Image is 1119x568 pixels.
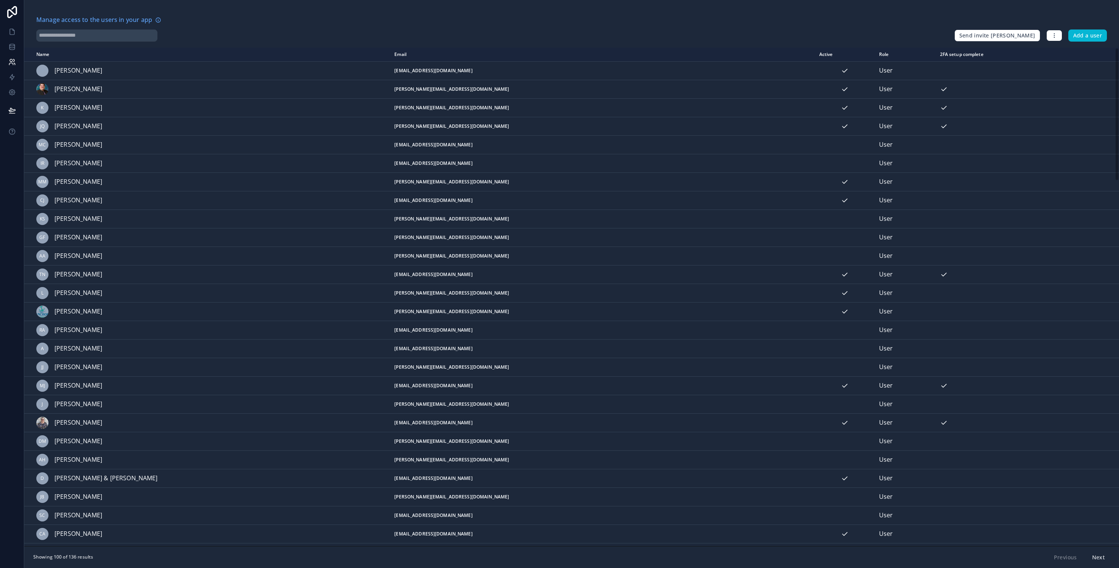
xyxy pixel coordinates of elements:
[390,48,814,62] th: Email
[879,121,893,131] span: User
[390,358,814,376] td: [PERSON_NAME][EMAIL_ADDRESS][DOMAIN_NAME]
[390,117,814,135] td: [PERSON_NAME][EMAIL_ADDRESS][DOMAIN_NAME]
[39,327,45,333] span: RA
[54,214,102,224] span: [PERSON_NAME]
[40,160,44,166] span: IR
[40,216,45,222] span: KS
[879,529,893,539] span: User
[879,325,893,335] span: User
[390,432,814,450] td: [PERSON_NAME][EMAIL_ADDRESS][DOMAIN_NAME]
[54,473,158,483] span: [PERSON_NAME] & [PERSON_NAME]
[935,48,1075,62] th: 2FA setup complete
[879,84,893,94] span: User
[39,253,45,259] span: AA
[39,457,45,463] span: AH
[54,492,102,502] span: [PERSON_NAME]
[390,506,814,525] td: [EMAIL_ADDRESS][DOMAIN_NAME]
[40,123,45,129] span: JQ
[390,228,814,247] td: [PERSON_NAME][EMAIL_ADDRESS][DOMAIN_NAME]
[390,135,814,154] td: [EMAIL_ADDRESS][DOMAIN_NAME]
[54,381,102,391] span: [PERSON_NAME]
[1068,29,1107,42] button: Add a user
[24,48,1119,546] div: scrollable content
[41,290,44,296] span: L
[390,191,814,210] td: [EMAIL_ADDRESS][DOMAIN_NAME]
[39,272,45,278] span: TN
[390,413,814,432] td: [EMAIL_ADDRESS][DOMAIN_NAME]
[390,302,814,321] td: [PERSON_NAME][EMAIL_ADDRESS][DOMAIN_NAME]
[879,436,893,446] span: User
[390,61,814,80] td: [EMAIL_ADDRESS][DOMAIN_NAME]
[879,270,893,279] span: User
[879,158,893,168] span: User
[39,438,46,444] span: DM
[390,376,814,395] td: [EMAIL_ADDRESS][DOMAIN_NAME]
[54,325,102,335] span: [PERSON_NAME]
[39,234,45,241] span: GF
[54,177,102,187] span: [PERSON_NAME]
[879,233,893,242] span: User
[42,401,43,407] span: J
[54,418,102,428] span: [PERSON_NAME]
[39,531,45,537] span: CA
[390,210,814,228] td: [PERSON_NAME][EMAIL_ADDRESS][DOMAIN_NAME]
[879,307,893,317] span: User
[879,362,893,372] span: User
[879,511,893,520] span: User
[38,179,47,185] span: MM
[54,436,102,446] span: [PERSON_NAME]
[54,511,102,520] span: [PERSON_NAME]
[879,214,893,224] span: User
[54,196,102,205] span: [PERSON_NAME]
[54,140,102,150] span: [PERSON_NAME]
[390,321,814,339] td: [EMAIL_ADDRESS][DOMAIN_NAME]
[54,399,102,409] span: [PERSON_NAME]
[879,455,893,465] span: User
[36,15,161,25] a: Manage access to the users in your app
[54,288,102,298] span: [PERSON_NAME]
[54,362,102,372] span: [PERSON_NAME]
[390,80,814,98] td: [PERSON_NAME][EMAIL_ADDRESS][DOMAIN_NAME]
[54,307,102,317] span: [PERSON_NAME]
[879,381,893,391] span: User
[41,364,44,370] span: JJ
[54,455,102,465] span: [PERSON_NAME]
[390,543,814,562] td: [EMAIL_ADDRESS][DOMAIN_NAME]
[390,525,814,543] td: [EMAIL_ADDRESS][DOMAIN_NAME]
[390,469,814,487] td: [EMAIL_ADDRESS][DOMAIN_NAME]
[815,48,875,62] th: Active
[39,142,46,148] span: MC
[390,395,814,413] td: [PERSON_NAME][EMAIL_ADDRESS][DOMAIN_NAME]
[390,339,814,358] td: [EMAIL_ADDRESS][DOMAIN_NAME]
[41,346,44,352] span: A
[54,103,102,113] span: [PERSON_NAME]
[390,172,814,191] td: [PERSON_NAME][EMAIL_ADDRESS][DOMAIN_NAME]
[390,487,814,506] td: [PERSON_NAME][EMAIL_ADDRESS][DOMAIN_NAME]
[39,512,45,518] span: SC
[879,344,893,354] span: User
[54,529,102,539] span: [PERSON_NAME]
[879,140,893,150] span: User
[54,158,102,168] span: [PERSON_NAME]
[390,284,814,302] td: [PERSON_NAME][EMAIL_ADDRESS][DOMAIN_NAME]
[879,103,893,113] span: User
[40,494,44,500] span: JB
[54,270,102,279] span: [PERSON_NAME]
[54,66,102,76] span: [PERSON_NAME]
[1087,551,1110,564] button: Next
[54,233,102,242] span: [PERSON_NAME]
[390,98,814,117] td: [PERSON_NAME][EMAIL_ADDRESS][DOMAIN_NAME]
[879,418,893,428] span: User
[54,121,102,131] span: [PERSON_NAME]
[879,196,893,205] span: User
[24,48,390,62] th: Name
[879,399,893,409] span: User
[879,177,893,187] span: User
[33,554,93,560] span: Showing 100 of 136 results
[54,84,102,94] span: [PERSON_NAME]
[40,475,44,481] span: D
[41,105,44,111] span: K
[875,48,935,62] th: Role
[879,66,893,76] span: User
